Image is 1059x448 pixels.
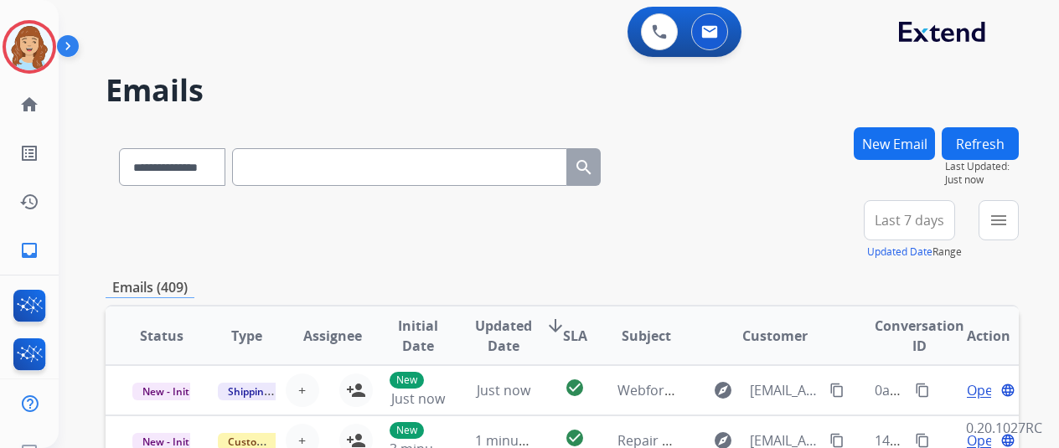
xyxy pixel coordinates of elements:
[477,381,530,399] span: Just now
[945,173,1019,187] span: Just now
[1000,383,1015,398] mat-icon: language
[864,200,955,240] button: Last 7 days
[19,95,39,115] mat-icon: home
[286,373,319,407] button: +
[829,433,845,448] mat-icon: content_copy
[829,383,845,398] mat-icon: content_copy
[132,383,210,400] span: New - Initial
[545,316,566,336] mat-icon: arrow_downward
[915,433,930,448] mat-icon: content_copy
[875,316,964,356] span: Conversation ID
[565,378,585,398] mat-icon: check_circle
[854,127,935,160] button: New Email
[475,316,532,356] span: Updated Date
[298,380,306,400] span: +
[867,245,932,259] button: Updated Date
[106,74,1019,107] h2: Emails
[574,157,594,178] mat-icon: search
[19,240,39,260] mat-icon: inbox
[989,210,1009,230] mat-icon: menu
[742,326,808,346] span: Customer
[106,277,194,298] p: Emails (409)
[19,143,39,163] mat-icon: list_alt
[867,245,962,259] span: Range
[945,160,1019,173] span: Last Updated:
[942,127,1019,160] button: Refresh
[565,428,585,448] mat-icon: check_circle
[750,380,819,400] span: [EMAIL_ADDRESS][DOMAIN_NAME]
[6,23,53,70] img: avatar
[303,326,362,346] span: Assignee
[622,326,671,346] span: Subject
[875,217,944,224] span: Last 7 days
[933,306,1019,365] th: Action
[140,326,183,346] span: Status
[346,380,366,400] mat-icon: person_add
[967,380,1001,400] span: Open
[1000,433,1015,448] mat-icon: language
[563,326,587,346] span: SLA
[617,381,997,399] span: Webform from [EMAIL_ADDRESS][DOMAIN_NAME] on [DATE]
[713,380,733,400] mat-icon: explore
[390,372,424,389] p: New
[19,192,39,212] mat-icon: history
[390,422,424,439] p: New
[915,383,930,398] mat-icon: content_copy
[218,383,333,400] span: Shipping Protection
[391,389,445,408] span: Just now
[966,418,1042,438] p: 0.20.1027RC
[231,326,262,346] span: Type
[390,316,447,356] span: Initial Date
